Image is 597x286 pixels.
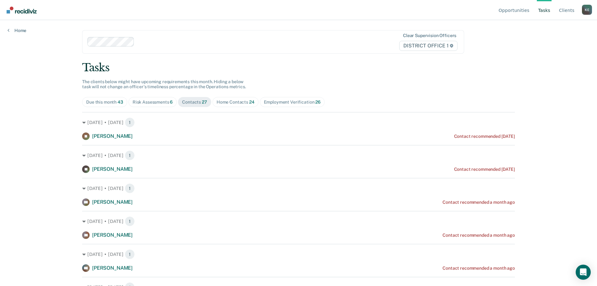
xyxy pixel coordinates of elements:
div: K E [582,5,592,15]
div: Home Contacts [217,100,254,105]
div: [DATE] • [DATE] 1 [82,216,515,226]
span: [PERSON_NAME] [92,232,133,238]
span: DISTRICT OFFICE 1 [399,41,458,51]
div: [DATE] • [DATE] 1 [82,249,515,259]
div: Contact recommended [DATE] [454,134,515,139]
button: Profile dropdown button [582,5,592,15]
span: 1 [125,216,135,226]
a: Home [8,28,26,33]
span: The clients below might have upcoming requirements this month. Hiding a below task will not chang... [82,79,246,89]
span: [PERSON_NAME] [92,199,133,205]
div: Tasks [82,61,515,74]
div: [DATE] • [DATE] 1 [82,117,515,127]
span: [PERSON_NAME] [92,265,133,271]
span: 1 [125,183,135,193]
div: Risk Assessments [133,100,173,105]
div: Clear supervision officers [403,33,456,38]
img: Recidiviz [7,7,37,13]
div: Contact recommended a month ago [443,233,515,238]
div: Employment Verification [264,100,321,105]
span: [PERSON_NAME] [92,133,133,139]
div: [DATE] • [DATE] 1 [82,183,515,193]
span: 43 [118,100,123,105]
div: Open Intercom Messenger [576,265,591,280]
span: 26 [315,100,321,105]
div: Contact recommended [DATE] [454,167,515,172]
div: Contact recommended a month ago [443,266,515,271]
span: 1 [125,150,135,160]
div: Due this month [86,100,123,105]
span: 1 [125,249,135,259]
span: [PERSON_NAME] [92,166,133,172]
div: [DATE] • [DATE] 1 [82,150,515,160]
div: Contacts [182,100,207,105]
span: 6 [170,100,173,105]
span: 27 [202,100,207,105]
span: 1 [125,117,135,127]
div: Contact recommended a month ago [443,200,515,205]
span: 24 [249,100,254,105]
